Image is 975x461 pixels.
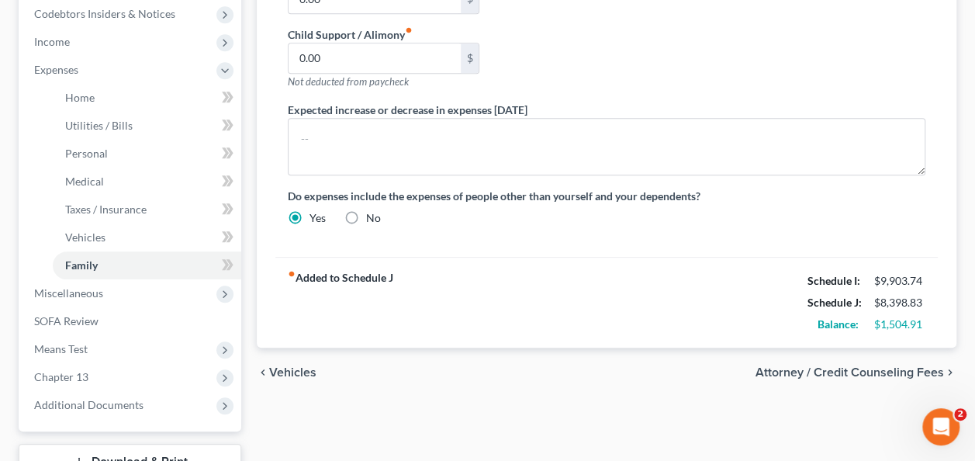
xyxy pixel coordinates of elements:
[269,366,316,379] span: Vehicles
[288,270,296,278] i: fiber_manual_record
[53,251,241,279] a: Family
[53,140,241,168] a: Personal
[34,286,103,300] span: Miscellaneous
[34,398,143,411] span: Additional Documents
[34,370,88,383] span: Chapter 13
[53,196,241,224] a: Taxes / Insurance
[65,119,133,132] span: Utilities / Bills
[53,84,241,112] a: Home
[65,147,108,160] span: Personal
[34,342,88,355] span: Means Test
[34,35,70,48] span: Income
[53,112,241,140] a: Utilities / Bills
[461,43,479,73] div: $
[288,102,527,118] label: Expected increase or decrease in expenses [DATE]
[288,270,393,335] strong: Added to Schedule J
[309,210,326,226] label: Yes
[65,175,104,188] span: Medical
[22,307,241,335] a: SOFA Review
[874,273,925,289] div: $9,903.74
[65,258,98,272] span: Family
[922,408,959,445] iframe: Intercom live chat
[65,203,147,216] span: Taxes / Insurance
[34,63,78,76] span: Expenses
[807,296,862,309] strong: Schedule J:
[405,26,413,34] i: fiber_manual_record
[34,314,99,328] span: SOFA Review
[874,295,925,310] div: $8,398.83
[288,26,413,43] label: Child Support / Alimony
[53,224,241,251] a: Vehicles
[944,366,956,379] i: chevron_right
[65,91,95,104] span: Home
[288,75,409,88] span: Not deducted from paycheck
[257,366,316,379] button: chevron_left Vehicles
[874,317,925,332] div: $1,504.91
[366,210,381,226] label: No
[257,366,269,379] i: chevron_left
[53,168,241,196] a: Medical
[34,7,175,20] span: Codebtors Insiders & Notices
[288,188,925,204] label: Do expenses include the expenses of people other than yourself and your dependents?
[755,366,944,379] span: Attorney / Credit Counseling Fees
[289,43,460,73] input: --
[954,408,966,421] span: 2
[807,274,860,287] strong: Schedule I:
[818,317,859,331] strong: Balance:
[65,230,105,244] span: Vehicles
[755,366,956,379] button: Attorney / Credit Counseling Fees chevron_right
